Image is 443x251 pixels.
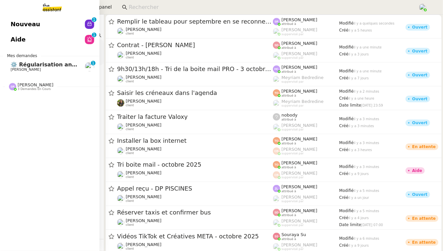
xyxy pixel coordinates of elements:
[282,65,317,70] span: [PERSON_NAME]
[354,141,379,145] span: il y a 3 minutes
[339,195,348,200] span: Créé
[354,22,395,25] span: il y a quelques secondes
[273,89,280,97] img: svg
[126,123,161,127] span: [PERSON_NAME]
[117,51,273,59] app-user-detailed-label: client
[117,42,273,48] span: Contrat - [PERSON_NAME]
[126,146,161,151] span: [PERSON_NAME]
[412,97,427,101] div: Ouvert
[129,3,411,12] input: Rechercher
[339,147,348,152] span: Créé
[282,118,296,122] span: attribué à
[273,243,280,250] img: users%2FoFdbodQ3TgNoWt9kP3GXAs5oaCq1%2Favatar%2Fprofile-pic.png
[282,195,317,200] span: [PERSON_NAME]
[282,142,296,145] span: attribué à
[117,99,124,107] img: 59e8fd3f-8fb3-40bf-a0b4-07a768509d6a
[348,216,369,220] span: il y a 4 jours
[126,242,161,247] span: [PERSON_NAME]
[11,61,157,68] span: ⚙️ Régularisation annuelle des charges locatives
[117,243,124,250] img: users%2FCk7ZD5ubFNWivK6gJdIkoi2SB5d2%2Favatar%2F3f84dbb7-4157-4842-a987-fca65a8b7a9a
[348,97,374,100] span: il y a une heure
[339,188,354,193] span: Modifié
[126,194,161,199] span: [PERSON_NAME]
[348,29,372,32] span: il y a 5 heures
[282,147,317,152] span: [PERSON_NAME]
[11,35,26,44] span: Aide
[11,19,40,29] span: Nouveau
[412,121,427,125] div: Ouvert
[282,94,296,98] span: attribué à
[282,56,304,60] span: suppervisé par
[282,171,317,176] span: [PERSON_NAME]
[18,82,53,87] span: [PERSON_NAME]
[282,75,324,80] span: Meyriam Bedredine
[282,70,296,74] span: attribué à
[117,51,124,59] img: users%2FrZ9hsAwvZndyAxvpJrwIinY54I42%2Favatar%2FChatGPT%20Image%201%20aou%CC%82t%202025%2C%2011_1...
[282,136,317,141] span: [PERSON_NAME]
[126,56,134,59] span: client
[273,147,339,155] app-user-label: suppervisé par
[348,148,372,152] span: il y a 3 heures
[273,219,280,226] img: users%2FoFdbodQ3TgNoWt9kP3GXAs5oaCq1%2Favatar%2Fprofile-pic.png
[126,175,134,179] span: client
[348,52,369,56] span: il y a 3 jours
[282,27,317,32] span: [PERSON_NAME]
[273,147,280,155] img: svg
[412,240,436,244] div: En attente
[126,218,161,223] span: [PERSON_NAME]
[282,41,317,46] span: [PERSON_NAME]
[412,49,427,53] div: Ouvert
[282,99,324,104] span: Meyriam Bedredine
[282,166,296,169] span: attribué à
[273,51,339,60] app-user-label: suppervisé par
[85,62,94,71] img: users%2FcRgg4TJXLQWrBH1iwK9wYfCha1e2%2Favatar%2Fc9d2fa25-7b78-4dd4-b0f3-ccfa08be62e5
[339,69,354,73] span: Modifié
[92,17,96,22] nz-badge-sup: 1
[273,137,280,144] img: svg
[282,213,296,217] span: attribué à
[273,209,280,216] img: svg
[93,17,95,23] p: 1
[117,99,273,107] app-user-detailed-label: client
[282,208,317,213] span: [PERSON_NAME]
[273,65,339,73] app-user-label: attribué à
[339,76,348,80] span: Créé
[273,42,280,49] img: svg
[117,195,124,202] img: users%2FRcIDm4Xn1TPHYwgLThSv8RQYtaM2%2Favatar%2F95761f7a-40c3-4bb5-878d-fe785e6f95b2
[339,52,348,56] span: Créé
[273,184,339,193] app-user-label: attribué à
[273,17,339,26] app-user-label: attribué à
[273,185,280,192] img: svg
[117,162,273,168] span: Tri boite mail - octobre 2025
[273,89,339,97] app-user-label: attribué à
[126,170,161,175] span: [PERSON_NAME]
[126,51,161,56] span: [PERSON_NAME]
[339,124,348,128] span: Créé
[282,176,304,179] span: suppervisé par
[117,233,273,239] span: Vidéos TikTok et Créatives META - octobre 2025
[126,151,134,155] span: client
[273,99,339,108] app-user-label: suppervisé par
[117,219,124,226] img: users%2F8NuB1JS84Sc4SkbzJXpyHM7KMuG3%2Favatar%2Fd5292cd2-784e-467b-87b2-56ab1a7188a8
[339,222,361,227] span: Date limite
[273,160,339,169] app-user-label: attribué à
[117,186,273,192] span: Appel reçu - DP PISCINES
[273,242,339,251] app-user-label: suppervisé par
[419,4,426,11] img: users%2FPPrFYTsEAUgQy5cK5MCpqKbOX8K2%2Favatar%2FCapture%20d%E2%80%99e%CC%81cran%202023-06-05%20a%...
[282,218,317,223] span: [PERSON_NAME]
[354,69,382,73] span: il y a une minute
[412,25,427,29] div: Ouvert
[117,209,273,215] span: Réserver taxis et confirmer bus
[412,169,422,173] div: Aide
[93,33,95,39] p: 1
[412,145,436,149] div: En attente
[273,28,280,35] img: users%2FPPrFYTsEAUgQy5cK5MCpqKbOX8K2%2Favatar%2FCapture%20d%E2%80%99e%CC%81cran%202023-06-05%20a%...
[354,237,379,240] span: il y a 6 minutes
[354,209,379,213] span: il y a 5 minutes
[348,196,369,200] span: il y a un jour
[273,18,280,25] img: svg
[339,21,354,26] span: Modifié
[282,80,304,84] span: suppervisé par
[117,75,273,83] app-user-detailed-label: client
[117,90,273,96] span: Saisir les créneaux dans l'agenda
